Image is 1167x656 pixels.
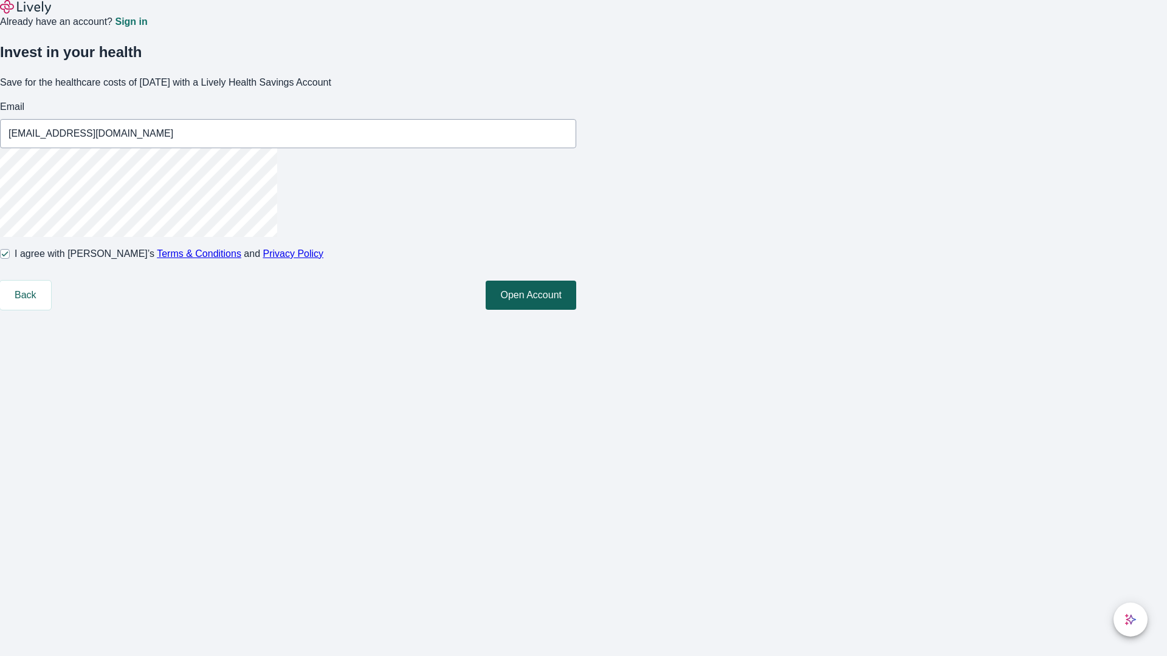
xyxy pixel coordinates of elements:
svg: Lively AI Assistant [1124,613,1137,626]
button: chat [1114,603,1148,637]
a: Terms & Conditions [157,248,241,259]
button: Open Account [486,281,576,310]
a: Sign in [115,17,147,27]
a: Privacy Policy [263,248,324,259]
span: I agree with [PERSON_NAME]’s and [15,247,323,261]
